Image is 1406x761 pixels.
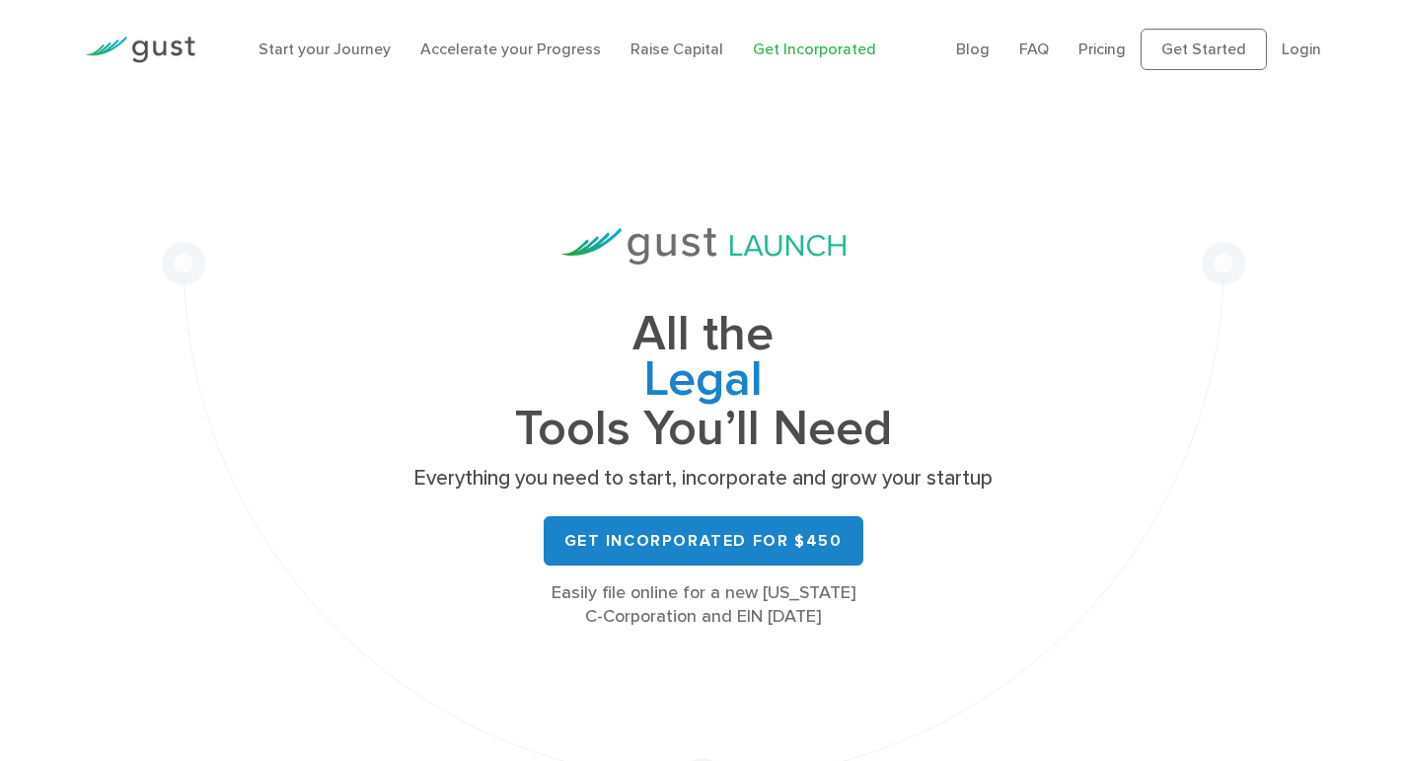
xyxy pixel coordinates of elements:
[407,312,999,451] h1: All the Tools You’ll Need
[544,516,863,566] a: Get Incorporated for $450
[956,39,990,58] a: Blog
[1019,39,1049,58] a: FAQ
[1078,39,1126,58] a: Pricing
[420,39,601,58] a: Accelerate your Progress
[407,581,999,629] div: Easily file online for a new [US_STATE] C-Corporation and EIN [DATE]
[630,39,723,58] a: Raise Capital
[259,39,391,58] a: Start your Journey
[561,228,846,265] img: Gust Launch Logo
[1141,29,1267,70] a: Get Started
[1282,39,1321,58] a: Login
[85,37,195,63] img: Gust Logo
[407,465,999,493] p: Everything you need to start, incorporate and grow your startup
[753,39,876,58] a: Get Incorporated
[407,357,999,407] span: Legal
